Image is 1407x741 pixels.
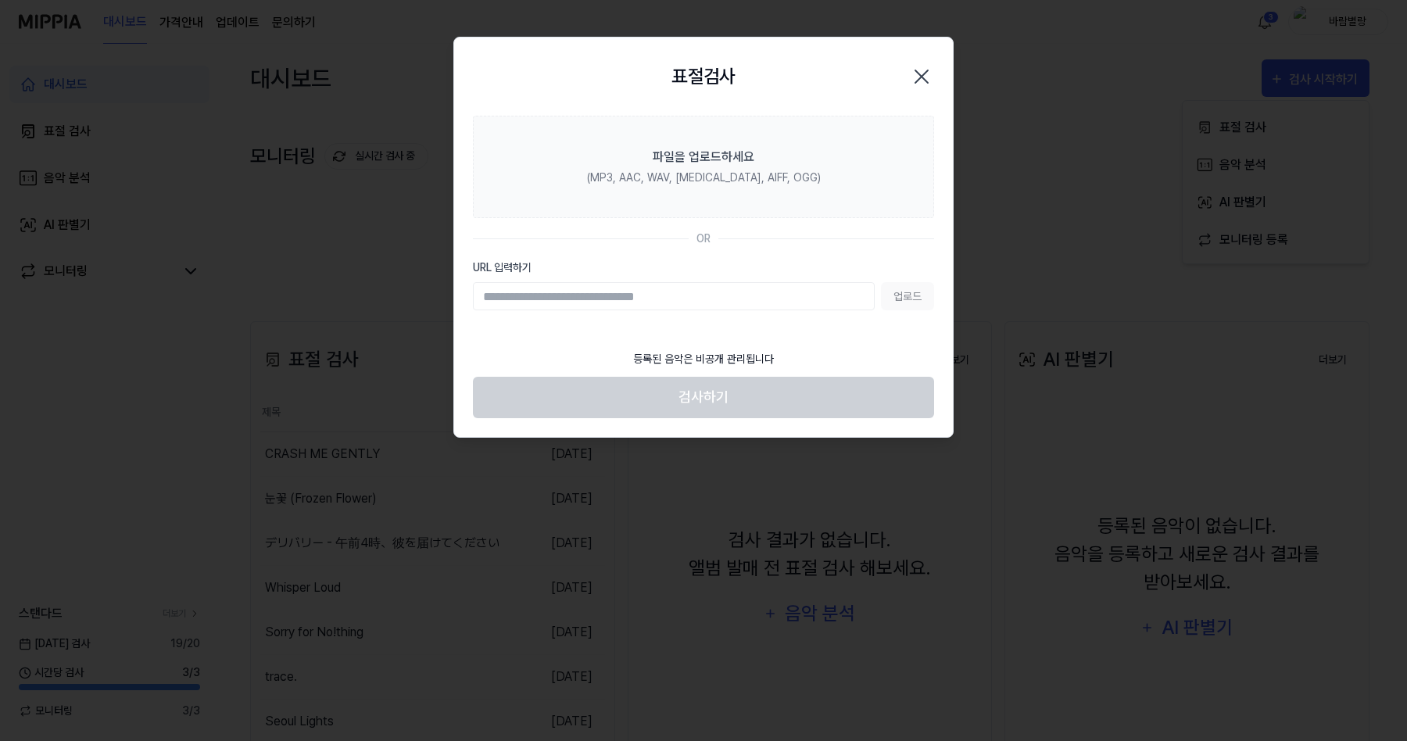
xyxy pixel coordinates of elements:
[696,231,711,247] div: OR
[624,342,783,377] div: 등록된 음악은 비공개 관리됩니다
[653,148,754,166] div: 파일을 업로드하세요
[671,63,736,91] h2: 표절검사
[473,260,934,276] label: URL 입력하기
[587,170,821,186] div: (MP3, AAC, WAV, [MEDICAL_DATA], AIFF, OGG)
